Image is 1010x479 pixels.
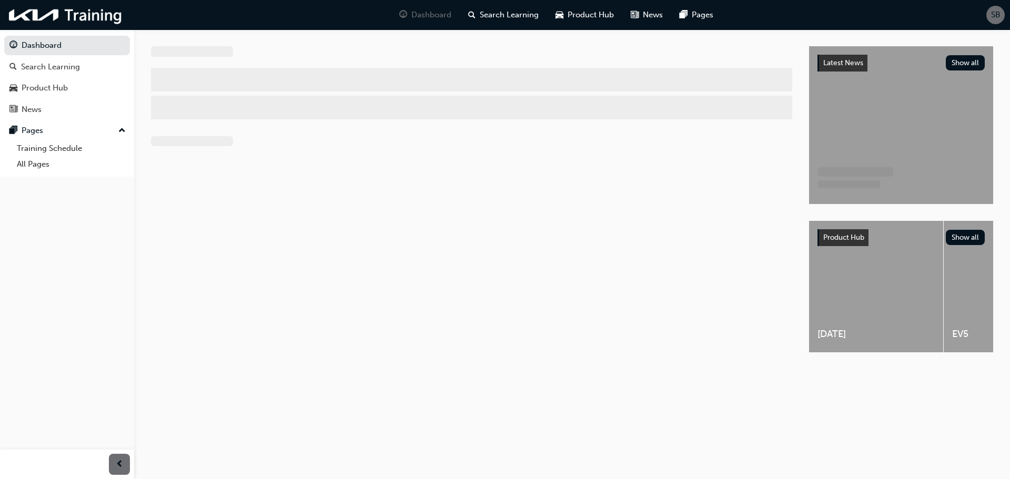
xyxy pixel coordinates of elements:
[986,6,1005,24] button: SB
[21,61,80,73] div: Search Learning
[22,104,42,116] div: News
[9,105,17,115] span: news-icon
[4,78,130,98] a: Product Hub
[118,124,126,138] span: up-icon
[13,156,130,172] a: All Pages
[4,34,130,121] button: DashboardSearch LearningProduct HubNews
[643,9,663,21] span: News
[692,9,713,21] span: Pages
[809,221,943,352] a: [DATE]
[4,121,130,140] button: Pages
[13,140,130,157] a: Training Schedule
[22,125,43,137] div: Pages
[5,4,126,26] img: kia-training
[480,9,539,21] span: Search Learning
[468,8,476,22] span: search-icon
[116,458,124,471] span: prev-icon
[991,9,1001,21] span: SB
[823,233,864,242] span: Product Hub
[817,229,985,246] a: Product HubShow all
[391,4,460,26] a: guage-iconDashboard
[680,8,688,22] span: pages-icon
[9,84,17,93] span: car-icon
[946,55,985,70] button: Show all
[9,63,17,72] span: search-icon
[411,9,451,21] span: Dashboard
[399,8,407,22] span: guage-icon
[547,4,622,26] a: car-iconProduct Hub
[817,55,985,72] a: Latest NewsShow all
[555,8,563,22] span: car-icon
[823,58,863,67] span: Latest News
[4,100,130,119] a: News
[671,4,722,26] a: pages-iconPages
[622,4,671,26] a: news-iconNews
[817,328,935,340] span: [DATE]
[460,4,547,26] a: search-iconSearch Learning
[4,57,130,77] a: Search Learning
[22,82,68,94] div: Product Hub
[568,9,614,21] span: Product Hub
[4,36,130,55] a: Dashboard
[631,8,639,22] span: news-icon
[9,41,17,50] span: guage-icon
[9,126,17,136] span: pages-icon
[946,230,985,245] button: Show all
